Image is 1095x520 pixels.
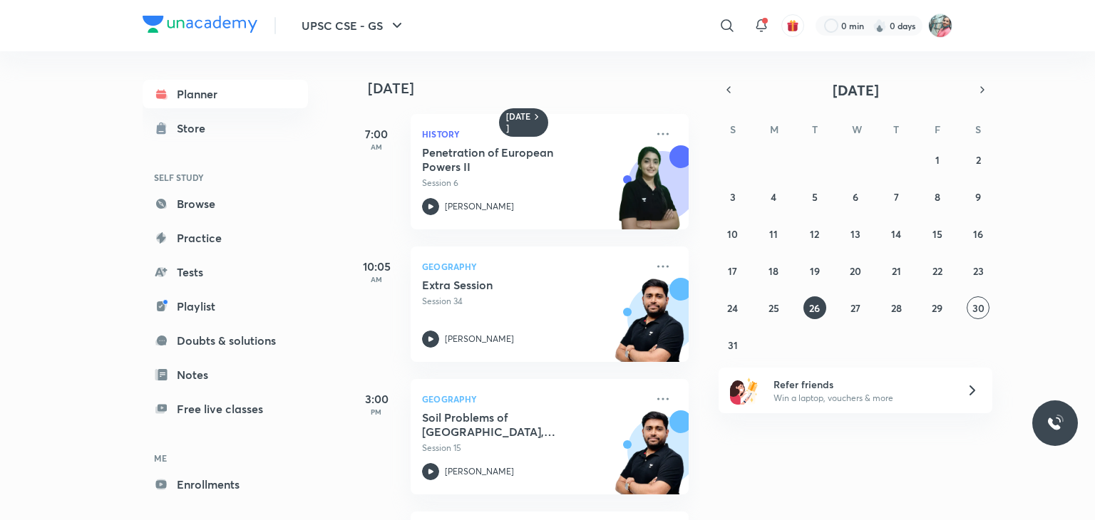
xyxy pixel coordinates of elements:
button: August 30, 2025 [967,296,989,319]
a: Enrollments [143,470,308,499]
p: PM [348,407,405,416]
h6: [DATE] [506,111,531,134]
button: August 15, 2025 [926,222,949,245]
button: August 18, 2025 [762,259,785,282]
a: Company Logo [143,16,257,36]
button: August 5, 2025 [803,185,826,208]
p: Geography [422,258,646,275]
h5: 10:05 [348,258,405,275]
p: AM [348,275,405,284]
button: August 11, 2025 [762,222,785,245]
abbr: August 21, 2025 [892,264,901,278]
abbr: August 30, 2025 [972,301,985,315]
abbr: August 22, 2025 [932,264,942,278]
a: Notes [143,360,308,389]
button: August 17, 2025 [721,259,744,282]
button: August 16, 2025 [967,222,989,245]
img: avatar [786,19,799,32]
abbr: August 13, 2025 [850,227,860,241]
button: August 28, 2025 [885,296,908,319]
button: August 14, 2025 [885,222,908,245]
abbr: Saturday [975,123,981,136]
abbr: August 29, 2025 [932,301,942,315]
span: [DATE] [833,80,879,100]
abbr: August 14, 2025 [891,227,901,241]
a: Tests [143,258,308,286]
abbr: August 27, 2025 [850,301,860,315]
abbr: August 1, 2025 [935,153,940,167]
p: AM [348,142,405,151]
button: UPSC CSE - GS [293,11,414,40]
abbr: August 19, 2025 [810,264,820,278]
img: unacademy [610,410,689,509]
abbr: August 16, 2025 [973,227,983,241]
h4: [DATE] [368,80,703,97]
button: August 27, 2025 [844,296,867,319]
abbr: August 23, 2025 [973,264,984,278]
a: Store [143,114,308,142]
button: August 24, 2025 [721,296,744,319]
abbr: August 31, 2025 [728,338,738,352]
abbr: Tuesday [812,123,818,136]
button: August 8, 2025 [926,185,949,208]
h6: Refer friends [773,377,949,392]
button: August 25, 2025 [762,296,785,319]
abbr: August 6, 2025 [853,190,858,204]
abbr: August 4, 2025 [771,190,776,204]
abbr: August 26, 2025 [809,301,820,315]
button: August 1, 2025 [926,148,949,171]
p: [PERSON_NAME] [445,333,514,345]
h5: Soil Problems of India, Mitigation Strategies & Water Resource & Irrigation [422,410,600,439]
abbr: August 25, 2025 [768,301,779,315]
h5: Extra Session [422,278,600,292]
abbr: Monday [770,123,778,136]
h6: ME [143,446,308,470]
button: [DATE] [739,80,972,100]
h6: SELF STUDY [143,165,308,189]
a: Browse [143,189,308,218]
img: referral [730,376,759,405]
button: August 2, 2025 [967,148,989,171]
abbr: Thursday [893,123,899,136]
abbr: August 20, 2025 [850,264,861,278]
button: August 10, 2025 [721,222,744,245]
img: Company Logo [143,16,257,33]
abbr: Friday [935,123,940,136]
button: August 4, 2025 [762,185,785,208]
button: August 9, 2025 [967,185,989,208]
p: Geography [422,390,646,407]
button: August 21, 2025 [885,259,908,282]
abbr: August 18, 2025 [768,264,778,278]
abbr: August 7, 2025 [894,190,899,204]
button: August 19, 2025 [803,259,826,282]
abbr: August 8, 2025 [935,190,940,204]
img: unacademy [610,278,689,376]
p: [PERSON_NAME] [445,200,514,213]
a: Free live classes [143,395,308,423]
abbr: August 3, 2025 [730,190,736,204]
abbr: August 11, 2025 [769,227,778,241]
button: August 7, 2025 [885,185,908,208]
h5: Penetration of European Powers II [422,145,600,174]
p: Session 15 [422,442,646,454]
button: August 6, 2025 [844,185,867,208]
button: August 23, 2025 [967,259,989,282]
p: Win a laptop, vouchers & more [773,392,949,405]
abbr: August 17, 2025 [728,264,737,278]
img: Prerna Pathak [928,14,952,38]
a: Planner [143,80,308,108]
a: Practice [143,224,308,252]
img: ttu [1047,415,1064,432]
abbr: Sunday [730,123,736,136]
button: August 20, 2025 [844,259,867,282]
abbr: August 12, 2025 [810,227,819,241]
abbr: August 24, 2025 [727,301,738,315]
p: Session 6 [422,177,646,189]
img: unacademy [610,145,689,244]
a: Doubts & solutions [143,326,308,355]
img: streak [873,19,887,33]
button: August 22, 2025 [926,259,949,282]
p: History [422,125,646,142]
div: Store [177,120,214,137]
button: August 13, 2025 [844,222,867,245]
